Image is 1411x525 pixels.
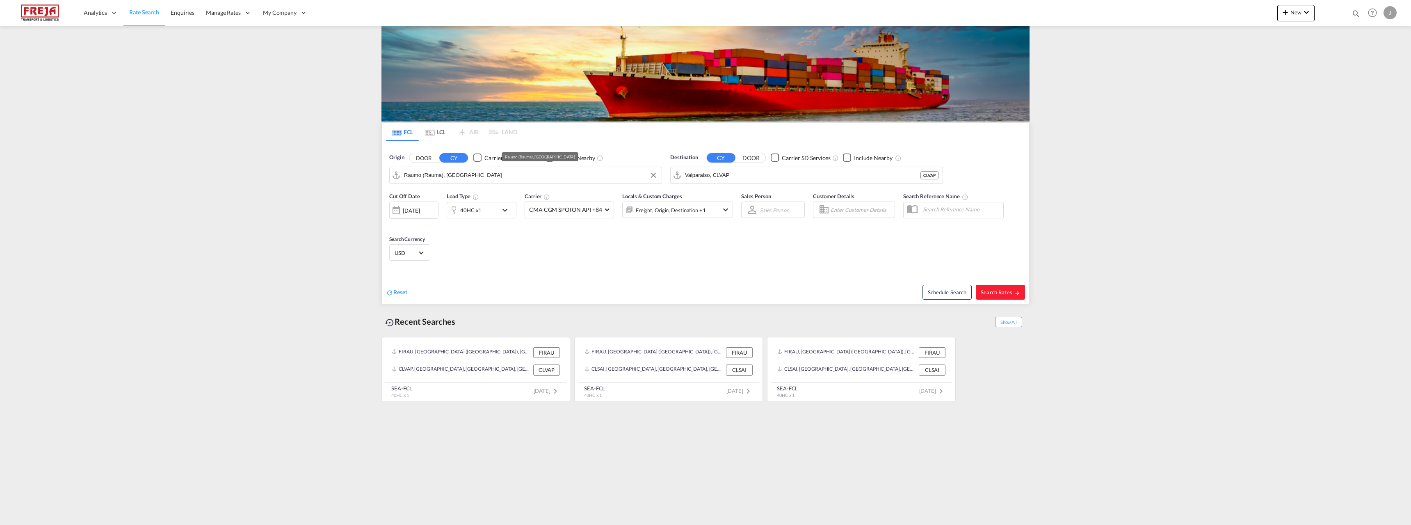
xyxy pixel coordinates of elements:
div: Freight Origin Destination Factory Stuffingicon-chevron-down [622,202,733,218]
md-icon: Unchecked: Ignores neighbouring ports when fetching rates.Checked : Includes neighbouring ports w... [895,155,902,161]
md-icon: Unchecked: Ignores neighbouring ports when fetching rates.Checked : Includes neighbouring ports w... [597,155,603,161]
div: [DATE] [403,207,420,214]
md-input-container: Valparaiso, CLVAP [671,167,943,183]
span: Carrier [525,193,550,199]
md-icon: icon-chevron-right [550,386,560,396]
img: LCL+%26+FCL+BACKGROUND.png [381,26,1030,122]
md-tab-item: FCL [386,123,419,141]
md-pagination-wrapper: Use the left and right arrow keys to navigate between tabs [386,123,517,141]
div: CLSAI [919,365,945,375]
md-icon: icon-chevron-down [1301,7,1311,17]
span: CMA CGM SPOTON API +84 [529,206,602,214]
div: FIRAU, Raumo (Rauma), Finland, Northern Europe, Europe [584,347,724,358]
span: Cut Off Date [389,193,420,199]
md-checkbox: Checkbox No Ink [546,154,595,162]
button: CY [439,153,468,163]
md-tab-item: LCL [419,123,452,141]
md-icon: icon-backup-restore [385,318,395,328]
span: Search Reference Name [903,193,968,199]
input: Search by Port [685,169,920,181]
div: FIRAU, Raumo (Rauma), Finland, Northern Europe, Europe [777,347,917,358]
md-icon: icon-refresh [386,289,393,296]
span: Analytics [84,9,107,17]
span: Manage Rates [206,9,241,17]
div: FIRAU [919,347,945,358]
div: CLVAP, Valparaiso, Chile, South America, Americas [392,365,531,375]
span: Help [1365,6,1379,20]
span: Search Currency [389,236,425,242]
div: CLVAP [920,171,938,179]
recent-search-card: FIRAU, [GEOGRAPHIC_DATA] ([GEOGRAPHIC_DATA]), [GEOGRAPHIC_DATA], [GEOGRAPHIC_DATA], [GEOGRAPHIC_D... [574,337,763,402]
md-select: Select Currency: $ USDUnited States Dollar [394,247,426,259]
md-icon: The selected Trucker/Carrierwill be displayed in the rate results If the rates are from another f... [543,194,550,200]
span: 40HC x 1 [584,392,602,398]
md-datepicker: Select [389,218,395,229]
input: Enter Customer Details [831,204,892,216]
md-checkbox: Checkbox No Ink [473,154,533,162]
md-icon: icon-chevron-right [936,386,946,396]
div: icon-magnify [1352,9,1361,21]
div: Recent Searches [381,312,459,331]
md-icon: icon-chevron-down [721,205,731,215]
div: icon-refreshReset [386,288,407,297]
span: Customer Details [813,193,854,199]
span: Origin [389,154,404,162]
div: J [1384,6,1397,19]
span: Load Type [447,193,479,199]
recent-search-card: FIRAU, [GEOGRAPHIC_DATA] ([GEOGRAPHIC_DATA]), [GEOGRAPHIC_DATA], [GEOGRAPHIC_DATA], [GEOGRAPHIC_D... [381,337,570,402]
div: CLVAP [533,365,560,375]
md-checkbox: Checkbox No Ink [843,154,893,162]
span: [DATE] [534,387,560,394]
md-icon: icon-chevron-right [743,386,753,396]
div: Carrier SD Services [782,154,831,162]
md-icon: icon-chevron-down [500,205,514,215]
span: Locals & Custom Charges [622,193,682,199]
span: My Company [263,9,297,17]
button: Clear Input [647,169,660,181]
span: 40HC x 1 [391,392,409,398]
button: DOOR [737,153,765,163]
md-icon: icon-arrow-right [1014,290,1020,296]
span: New [1281,9,1311,16]
span: Rate Search [129,9,159,16]
span: 40HC x 1 [777,392,795,398]
md-checkbox: Checkbox No Ink [771,154,831,162]
div: 40HC x1icon-chevron-down [447,202,516,218]
div: 40HC x1 [460,204,482,216]
md-icon: Your search will be saved by the below given name [962,194,968,200]
span: Show All [995,317,1022,327]
div: SEA-FCL [584,385,605,392]
div: SEA-FCL [777,385,798,392]
div: Include Nearby [854,154,893,162]
div: FIRAU, Raumo (Rauma), Finland, Northern Europe, Europe [392,347,531,358]
md-icon: icon-plus 400-fg [1281,7,1290,17]
div: SEA-FCL [391,385,412,392]
div: CLSAI, San Antonio, Chile, South America, Americas [584,365,724,375]
button: Note: By default Schedule search will only considerorigin ports, destination ports and cut off da... [922,285,972,300]
span: Enquiries [171,9,194,16]
md-input-container: Raumo (Rauma), FIRAU [390,167,662,183]
input: Search Reference Name [919,203,1003,216]
div: Origin DOOR CY Checkbox No InkUnchecked: Search for CY (Container Yard) services for all selected... [382,141,1029,304]
recent-search-card: FIRAU, [GEOGRAPHIC_DATA] ([GEOGRAPHIC_DATA]), [GEOGRAPHIC_DATA], [GEOGRAPHIC_DATA], [GEOGRAPHIC_D... [767,337,956,402]
md-icon: Unchecked: Search for CY (Container Yard) services for all selected carriers.Checked : Search for... [832,155,839,161]
div: [DATE] [389,202,438,219]
button: Search Ratesicon-arrow-right [976,285,1025,300]
img: 586607c025bf11f083711d99603023e7.png [12,4,68,22]
input: Search by Port [404,169,658,181]
md-select: Sales Person [759,204,790,216]
button: CY [707,153,735,163]
div: Carrier SD Services [484,154,533,162]
span: USD [395,249,418,257]
span: Search Rates [981,289,1020,296]
div: FIRAU [533,347,560,358]
div: Freight Origin Destination Factory Stuffing [636,204,706,216]
md-icon: icon-magnify [1352,9,1361,18]
div: Raumo (Rauma), [GEOGRAPHIC_DATA] [505,152,575,161]
div: CLSAI [726,365,753,375]
md-icon: icon-information-outline [473,194,479,200]
span: Reset [393,289,407,296]
button: icon-plus 400-fgNewicon-chevron-down [1277,5,1315,21]
div: CLSAI, San Antonio, Chile, South America, Americas [777,365,917,375]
